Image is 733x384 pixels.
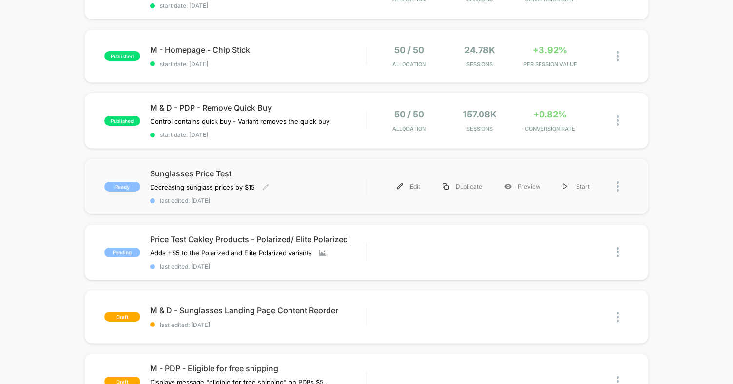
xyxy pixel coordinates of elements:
img: close [617,312,619,322]
div: Duplicate [431,175,493,197]
span: draft [104,312,140,322]
span: Price Test Oakley Products - Polarized/ Elite Polarized [150,234,366,244]
span: Ready [104,182,140,192]
span: published [104,116,140,126]
span: Adds +$5 to the Polarized and Elite Polarized variants [150,249,312,257]
span: Sessions [447,61,512,68]
img: close [617,51,619,61]
span: M & D - PDP - Remove Quick Buy [150,103,366,113]
img: menu [443,183,449,190]
span: CONVERSION RATE [517,125,582,132]
span: last edited: [DATE] [150,321,366,328]
span: start date: [DATE] [150,131,366,138]
div: Edit [386,175,431,197]
span: +0.82% [533,109,567,119]
span: start date: [DATE] [150,60,366,68]
span: start date: [DATE] [150,2,366,9]
span: Allocation [392,125,426,132]
img: close [617,115,619,126]
span: PER SESSION VALUE [517,61,582,68]
span: M - Homepage - Chip Stick [150,45,366,55]
div: Start [552,175,601,197]
span: 157.08k [463,109,497,119]
div: Preview [493,175,552,197]
span: last edited: [DATE] [150,197,366,204]
span: 24.78k [464,45,495,55]
img: close [617,181,619,192]
span: 50 / 50 [394,109,424,119]
span: M - PDP - Eligible for free shipping [150,364,366,373]
span: Allocation [392,61,426,68]
span: M & D - Sunglasses Landing Page Content Reorder [150,306,366,315]
span: Sessions [447,125,512,132]
span: Control contains quick buy - Variant removes the quick buy [150,117,329,125]
span: Pending [104,248,140,257]
span: +3.92% [533,45,567,55]
span: 50 / 50 [394,45,424,55]
span: last edited: [DATE] [150,263,366,270]
img: menu [563,183,568,190]
span: published [104,51,140,61]
span: Decreasing sunglass prices by $15 [150,183,255,191]
img: menu [397,183,403,190]
span: Sunglasses Price Test [150,169,366,178]
img: close [617,247,619,257]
